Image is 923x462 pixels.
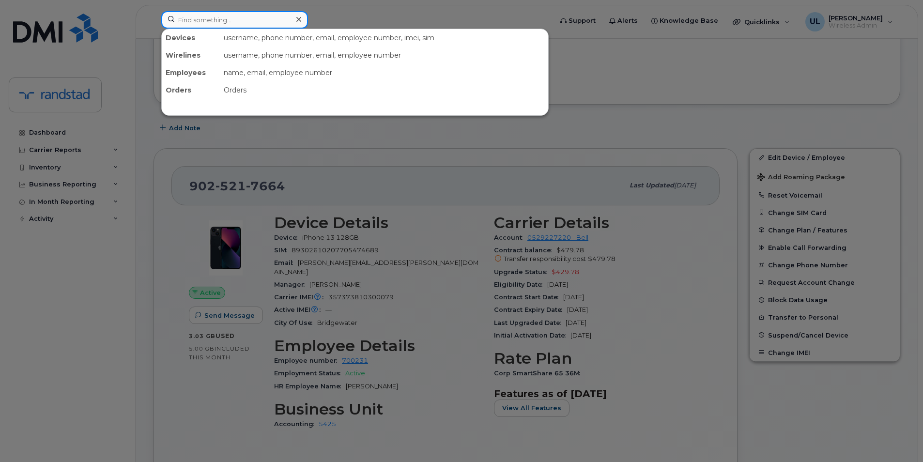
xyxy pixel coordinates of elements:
[162,81,220,99] div: Orders
[220,29,548,46] div: username, phone number, email, employee number, imei, sim
[162,46,220,64] div: Wirelines
[220,81,548,99] div: Orders
[220,46,548,64] div: username, phone number, email, employee number
[162,29,220,46] div: Devices
[220,64,548,81] div: name, email, employee number
[162,64,220,81] div: Employees
[161,11,308,29] input: Find something...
